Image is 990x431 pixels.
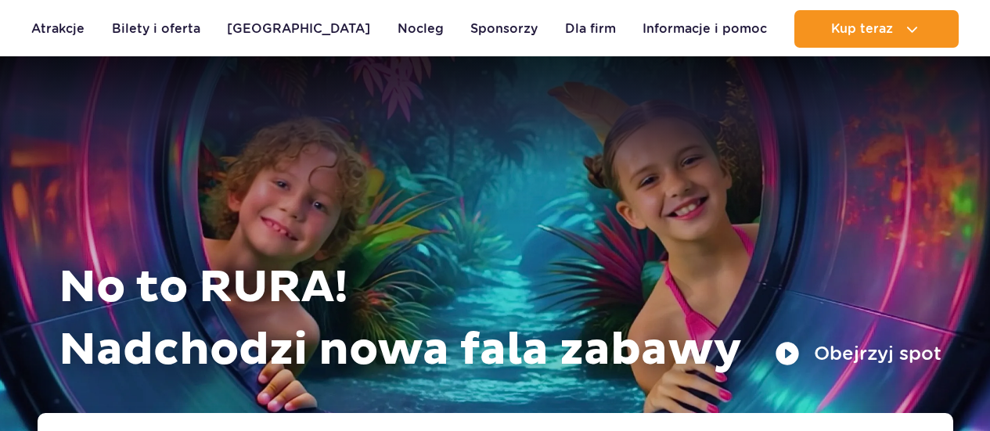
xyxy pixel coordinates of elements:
a: Nocleg [398,10,444,48]
a: Informacje i pomoc [643,10,767,48]
button: Obejrzyj spot [775,341,941,366]
button: Kup teraz [794,10,959,48]
a: Dla firm [565,10,616,48]
a: [GEOGRAPHIC_DATA] [227,10,370,48]
a: Bilety i oferta [112,10,200,48]
a: Sponsorzy [470,10,538,48]
a: Atrakcje [31,10,85,48]
h1: No to RURA! Nadchodzi nowa fala zabawy [59,257,941,382]
span: Kup teraz [831,22,893,36]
